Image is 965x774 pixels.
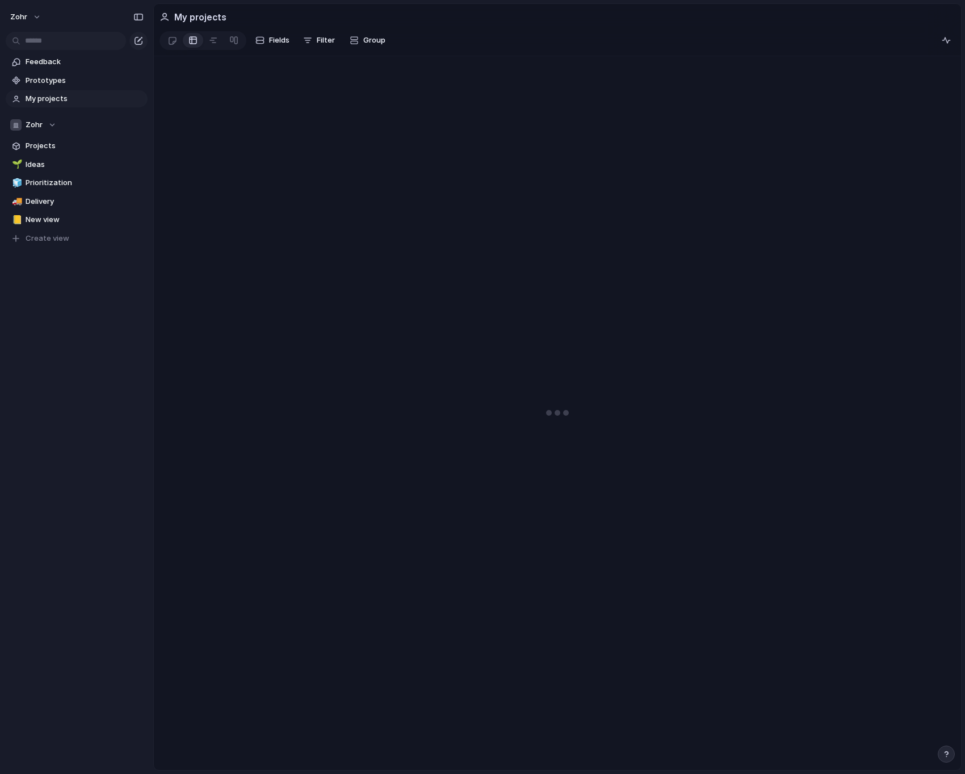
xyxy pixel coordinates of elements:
[26,214,144,225] span: New view
[10,177,22,189] button: 🧊
[10,214,22,225] button: 📒
[6,230,148,247] button: Create view
[6,53,148,70] a: Feedback
[174,10,226,24] h2: My projects
[12,177,20,190] div: 🧊
[12,214,20,227] div: 📒
[6,156,148,173] a: 🌱Ideas
[10,11,27,23] span: zohr
[26,93,144,104] span: My projects
[6,90,148,107] a: My projects
[363,35,385,46] span: Group
[6,137,148,154] a: Projects
[26,56,144,68] span: Feedback
[26,233,69,244] span: Create view
[6,116,148,133] button: Zohr
[251,31,294,49] button: Fields
[26,75,144,86] span: Prototypes
[10,196,22,207] button: 🚚
[26,177,144,189] span: Prioritization
[269,35,289,46] span: Fields
[317,35,335,46] span: Filter
[12,195,20,208] div: 🚚
[299,31,339,49] button: Filter
[6,211,148,228] a: 📒New view
[26,159,144,170] span: Ideas
[26,140,144,152] span: Projects
[344,31,391,49] button: Group
[6,72,148,89] a: Prototypes
[6,193,148,210] a: 🚚Delivery
[10,159,22,170] button: 🌱
[5,8,47,26] button: zohr
[6,174,148,191] a: 🧊Prioritization
[26,119,43,131] span: Zohr
[12,158,20,171] div: 🌱
[26,196,144,207] span: Delivery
